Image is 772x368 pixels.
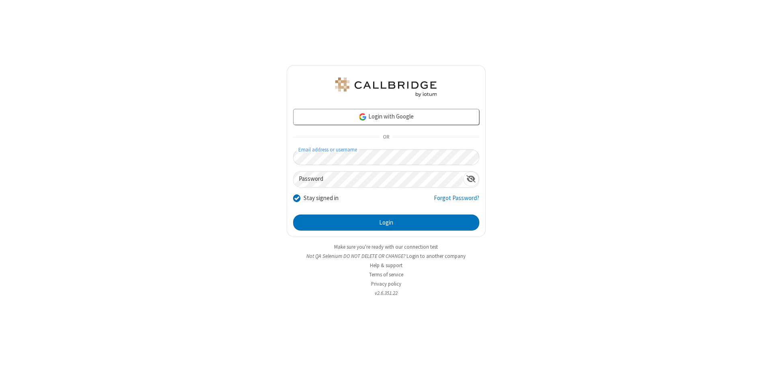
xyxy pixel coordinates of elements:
a: Login with Google [293,109,479,125]
a: Forgot Password? [434,194,479,209]
a: Privacy policy [371,280,401,287]
button: Login to another company [407,252,466,260]
li: Not QA Selenium DO NOT DELETE OR CHANGE? [287,252,486,260]
button: Login [293,215,479,231]
label: Stay signed in [304,194,339,203]
img: google-icon.png [358,112,367,121]
span: OR [380,132,392,143]
a: Make sure you're ready with our connection test [334,243,438,250]
img: QA Selenium DO NOT DELETE OR CHANGE [334,78,438,97]
li: v2.6.351.22 [287,289,486,297]
a: Help & support [370,262,402,269]
input: Email address or username [293,149,479,165]
div: Show password [463,172,479,186]
input: Password [294,172,463,187]
a: Terms of service [369,271,403,278]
